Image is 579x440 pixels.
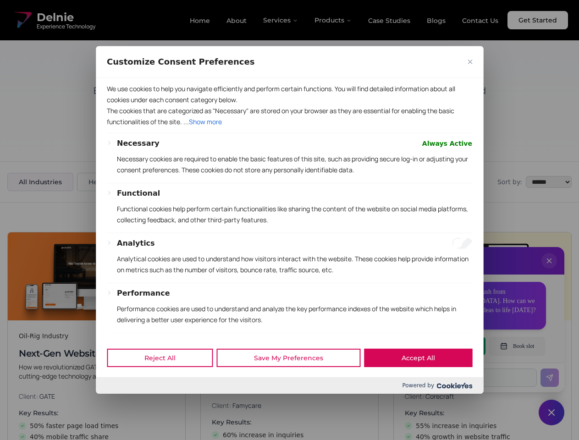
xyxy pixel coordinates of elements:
[189,116,222,127] button: Show more
[452,238,472,249] input: Enable Analytics
[117,253,472,275] p: Analytical cookies are used to understand how visitors interact with the website. These cookies h...
[96,377,483,394] div: Powered by
[117,138,160,149] button: Necessary
[107,105,472,127] p: The cookies that are categorized as "Necessary" are stored on your browser as they are essential ...
[107,349,213,367] button: Reject All
[117,238,155,249] button: Analytics
[107,56,254,67] span: Customize Consent Preferences
[422,138,472,149] span: Always Active
[468,60,472,64] img: Close
[364,349,472,367] button: Accept All
[107,83,472,105] p: We use cookies to help you navigate efficiently and perform certain functions. You will find deta...
[117,154,472,176] p: Necessary cookies are required to enable the basic features of this site, such as providing secur...
[216,349,360,367] button: Save My Preferences
[436,383,472,389] img: Cookieyes logo
[117,203,472,225] p: Functional cookies help perform certain functionalities like sharing the content of the website o...
[117,303,472,325] p: Performance cookies are used to understand and analyze the key performance indexes of the website...
[117,188,160,199] button: Functional
[117,288,170,299] button: Performance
